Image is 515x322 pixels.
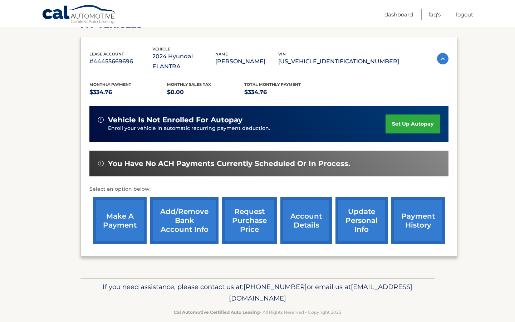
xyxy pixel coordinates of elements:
p: #44455669696 [89,57,152,67]
img: accordion-active.svg [437,53,448,64]
span: You have no ACH payments currently scheduled or in process. [108,159,350,168]
p: - All Rights Reserved - Copyright 2025 [85,308,430,316]
span: vehicle is not enrolled for autopay [108,116,242,125]
p: 2024 Hyundai ELANTRA [152,52,215,72]
span: [PHONE_NUMBER] [244,283,307,291]
span: name [215,52,228,57]
a: request purchase price [222,197,277,244]
p: [PERSON_NAME] [215,57,278,67]
p: Select an option below: [89,185,448,194]
span: Monthly Payment [89,82,131,87]
a: FAQ's [428,9,441,20]
span: vehicle [152,47,170,52]
a: Logout [456,9,473,20]
p: Enroll your vehicle in automatic recurring payment deduction. [108,125,386,132]
a: account details [280,197,332,244]
span: Monthly sales Tax [167,82,211,87]
p: If you need assistance, please contact us at: or email us at [85,281,430,304]
a: update personal info [335,197,388,244]
p: $334.76 [89,87,167,97]
a: payment history [391,197,445,244]
span: Total Monthly Payment [244,82,301,87]
span: vin [278,52,286,57]
p: $334.76 [244,87,322,97]
span: [EMAIL_ADDRESS][DOMAIN_NAME] [229,283,412,302]
a: make a payment [93,197,147,244]
a: Cal Automotive [42,5,117,25]
p: [US_VEHICLE_IDENTIFICATION_NUMBER] [278,57,399,67]
strong: Cal Automotive Certified Auto Leasing [174,309,260,315]
a: Dashboard [384,9,413,20]
a: Add/Remove bank account info [150,197,219,244]
img: alert-white.svg [98,161,104,166]
p: $0.00 [167,87,245,97]
img: alert-white.svg [98,117,104,123]
a: set up autopay [386,114,440,133]
span: lease account [89,52,124,57]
